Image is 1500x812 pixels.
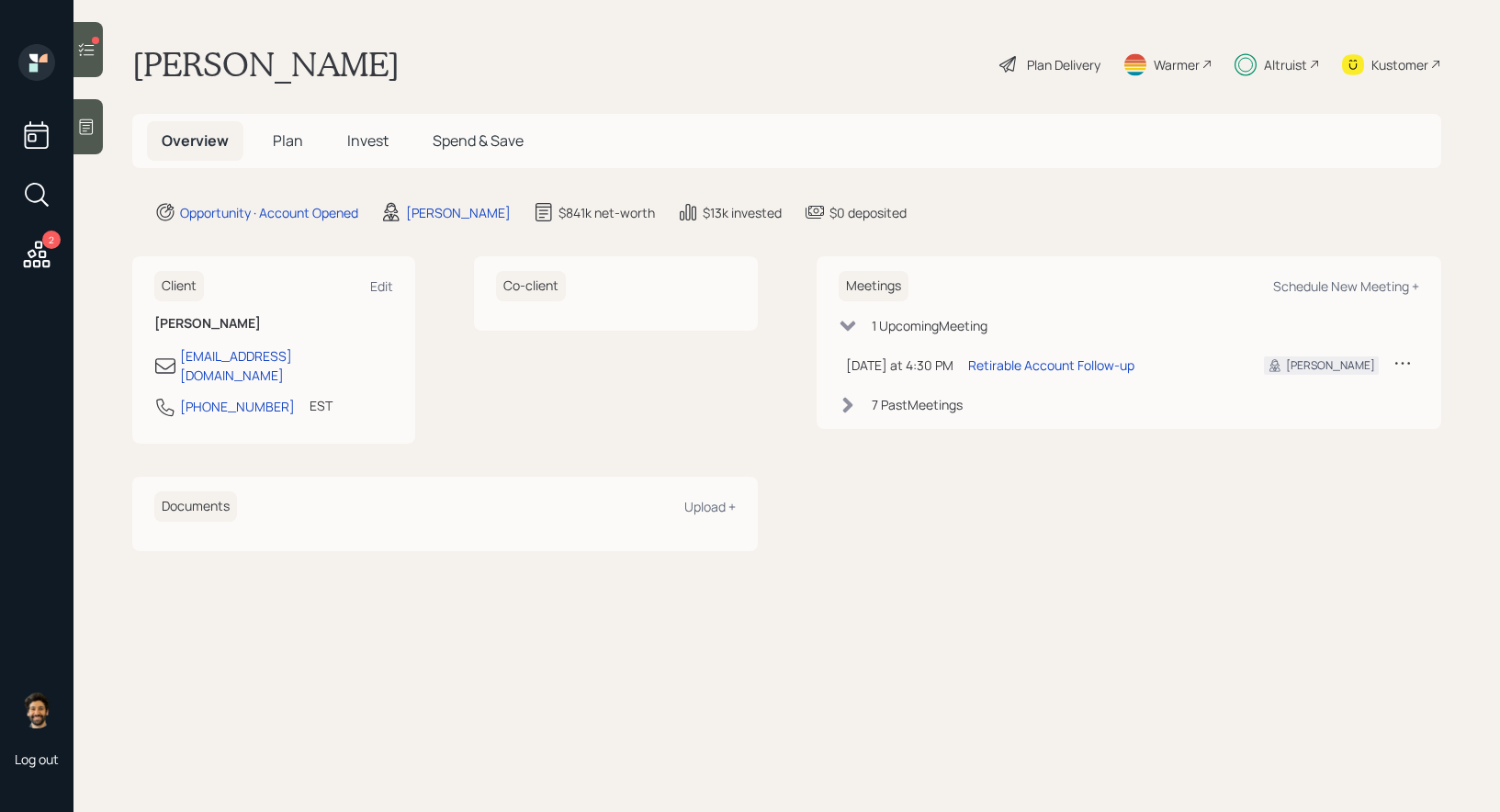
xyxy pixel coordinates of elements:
div: [EMAIL_ADDRESS][DOMAIN_NAME] [180,346,393,385]
div: Retirable Account Follow-up [968,355,1134,375]
img: eric-schwartz-headshot.png [18,692,55,728]
div: $0 deposited [829,203,907,222]
h6: Co-client [496,271,566,301]
div: [PHONE_NUMBER] [180,397,295,416]
div: [PERSON_NAME] [406,203,511,222]
div: 2 [42,231,61,249]
h6: Meetings [839,271,908,301]
span: Overview [162,130,229,151]
div: Kustomer [1371,55,1428,74]
h1: [PERSON_NAME] [132,44,400,85]
div: [DATE] at 4:30 PM [846,355,953,375]
div: Log out [15,750,59,768]
div: Upload + [684,498,736,515]
div: Opportunity · Account Opened [180,203,358,222]
h6: [PERSON_NAME] [154,316,393,332]
h6: Documents [154,491,237,522]
span: Spend & Save [433,130,524,151]
div: Plan Delivery [1027,55,1100,74]
div: $13k invested [703,203,782,222]
div: 7 Past Meeting s [872,395,963,414]
span: Plan [273,130,303,151]
div: Edit [370,277,393,295]
div: [PERSON_NAME] [1286,357,1375,374]
div: Schedule New Meeting + [1273,277,1419,295]
div: 1 Upcoming Meeting [872,316,987,335]
div: EST [310,396,333,415]
div: $841k net-worth [558,203,655,222]
div: Altruist [1264,55,1307,74]
h6: Client [154,271,204,301]
span: Invest [347,130,389,151]
div: Warmer [1154,55,1200,74]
